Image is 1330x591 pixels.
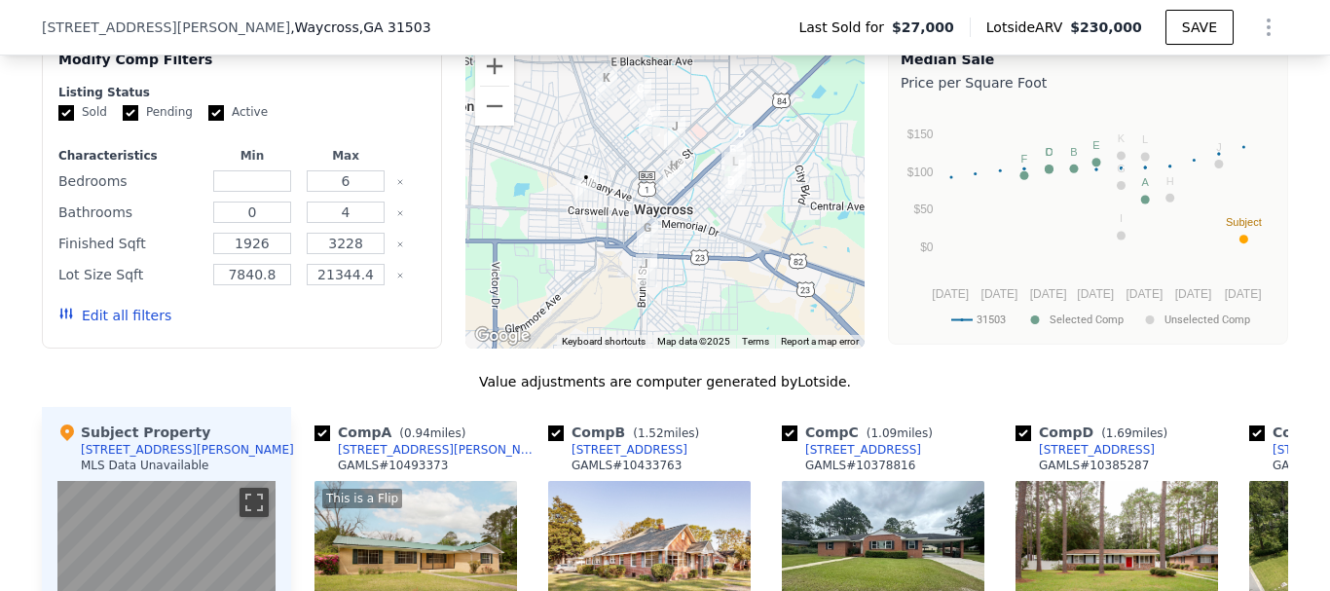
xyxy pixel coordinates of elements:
text: A [1142,176,1150,188]
text: [DATE] [1030,287,1067,301]
div: Price per Square Foot [901,69,1275,96]
div: Listing Status [58,85,425,100]
span: Lotside ARV [986,18,1070,37]
text: $100 [907,166,934,179]
a: [STREET_ADDRESS] [1016,442,1155,458]
div: [STREET_ADDRESS] [572,442,687,458]
span: 0.94 [404,426,430,440]
div: [STREET_ADDRESS][PERSON_NAME] [338,442,540,458]
div: Modify Comp Filters [58,50,425,85]
div: 202 Butler St [663,156,684,189]
text: E [1092,139,1099,151]
div: GAMLS # 10385287 [1039,458,1149,473]
span: 1.09 [870,426,897,440]
text: [DATE] [932,287,969,301]
div: Median Sale [901,50,1275,69]
div: Comp B [548,423,707,442]
div: Finished Sqft [58,230,202,257]
span: , GA 31503 [359,19,431,35]
svg: A chart. [901,96,1275,340]
div: 912 Gilmore St [636,254,657,287]
div: Characteristics [58,148,202,164]
button: Zoom in [475,47,514,86]
label: Pending [123,104,193,121]
div: 1015 Satilla Blvd [730,155,752,188]
div: GAMLS # 10433763 [572,458,682,473]
span: ( miles) [625,426,707,440]
input: Sold [58,105,74,121]
text: L [1142,133,1148,145]
text: D [1045,146,1053,158]
text: I [1120,212,1123,224]
text: 31503 [977,314,1006,326]
text: B [1070,146,1077,158]
span: Last Sold for [798,18,892,37]
div: [STREET_ADDRESS][PERSON_NAME] [81,442,294,458]
div: Bathrooms [58,199,202,226]
div: 1101 Cherokee Dr [724,152,746,185]
div: Lot Size Sqft [58,261,202,288]
label: Active [208,104,268,121]
button: Toggle fullscreen view [240,488,269,517]
a: Terms (opens in new tab) [742,336,769,347]
span: 1.69 [1106,426,1132,440]
text: [DATE] [981,287,1018,301]
text: F [1021,153,1028,165]
div: Bedrooms [58,167,202,195]
button: SAVE [1165,10,1234,45]
text: J [1216,141,1222,153]
button: Keyboard shortcuts [562,335,646,349]
input: Active [208,105,224,121]
div: 1300 Hill St [721,140,743,173]
text: $150 [907,128,934,141]
img: Google [470,323,535,349]
div: 1408 Quarterman St [596,68,617,101]
div: Comp A [314,423,473,442]
div: [STREET_ADDRESS] [1039,442,1155,458]
text: G [1117,163,1126,174]
span: ( miles) [859,426,941,440]
span: 1.52 [638,426,664,440]
button: Clear [396,178,404,186]
button: Zoom out [475,87,514,126]
div: Min [209,148,295,164]
text: [DATE] [1126,287,1163,301]
div: 605 Dorothy St [639,103,660,136]
div: GAMLS # 10378816 [805,458,915,473]
a: [STREET_ADDRESS][PERSON_NAME] [314,442,540,458]
text: Selected Comp [1050,314,1124,326]
div: 1504 Habersham Dr [664,117,685,150]
input: Pending [123,105,138,121]
div: Value adjustments are computer generated by Lotside . [42,372,1288,391]
a: [STREET_ADDRESS] [782,442,921,458]
text: $50 [913,203,933,216]
span: ( miles) [1093,426,1175,440]
text: Unselected Comp [1164,314,1250,326]
span: $27,000 [892,18,954,37]
span: [STREET_ADDRESS][PERSON_NAME] [42,18,290,37]
span: $230,000 [1070,19,1142,35]
span: Map data ©2025 [657,336,730,347]
div: 801 Fern St [720,171,742,204]
a: Open this area in Google Maps (opens a new window) [470,323,535,349]
span: ( miles) [391,426,473,440]
text: K [1118,132,1126,144]
text: H [1166,175,1174,187]
div: MLS Data Unavailable [81,458,209,473]
button: Clear [396,209,404,217]
div: 408 Gilmore St [637,218,658,251]
text: Subject [1226,216,1262,228]
button: Clear [396,240,404,248]
button: Edit all filters [58,306,171,325]
div: [STREET_ADDRESS] [805,442,921,458]
div: 1418 Rockefeller St [630,79,651,112]
div: 1511 Satilla Blvd [731,124,753,157]
div: GAMLS # 10493373 [338,458,448,473]
div: Max [303,148,388,164]
text: [DATE] [1175,287,1212,301]
div: 623 Owens St [575,167,597,201]
button: Show Options [1249,8,1288,47]
a: [STREET_ADDRESS] [548,442,687,458]
div: Comp C [782,423,941,442]
span: , Waycross [290,18,430,37]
